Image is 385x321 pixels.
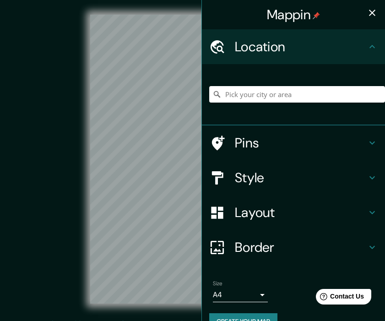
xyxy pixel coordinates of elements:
[213,288,268,302] div: A4
[209,86,385,103] input: Pick your city or area
[202,160,385,195] div: Style
[235,204,367,221] h4: Layout
[267,6,320,23] h4: Mappin
[202,125,385,160] div: Pins
[90,15,294,304] canvas: Map
[313,12,320,19] img: pin-icon.png
[235,135,367,151] h4: Pins
[235,169,367,186] h4: Style
[304,285,375,311] iframe: Help widget launcher
[202,230,385,265] div: Border
[202,29,385,64] div: Location
[235,38,367,55] h4: Location
[235,239,367,256] h4: Border
[202,195,385,230] div: Layout
[213,280,222,288] label: Size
